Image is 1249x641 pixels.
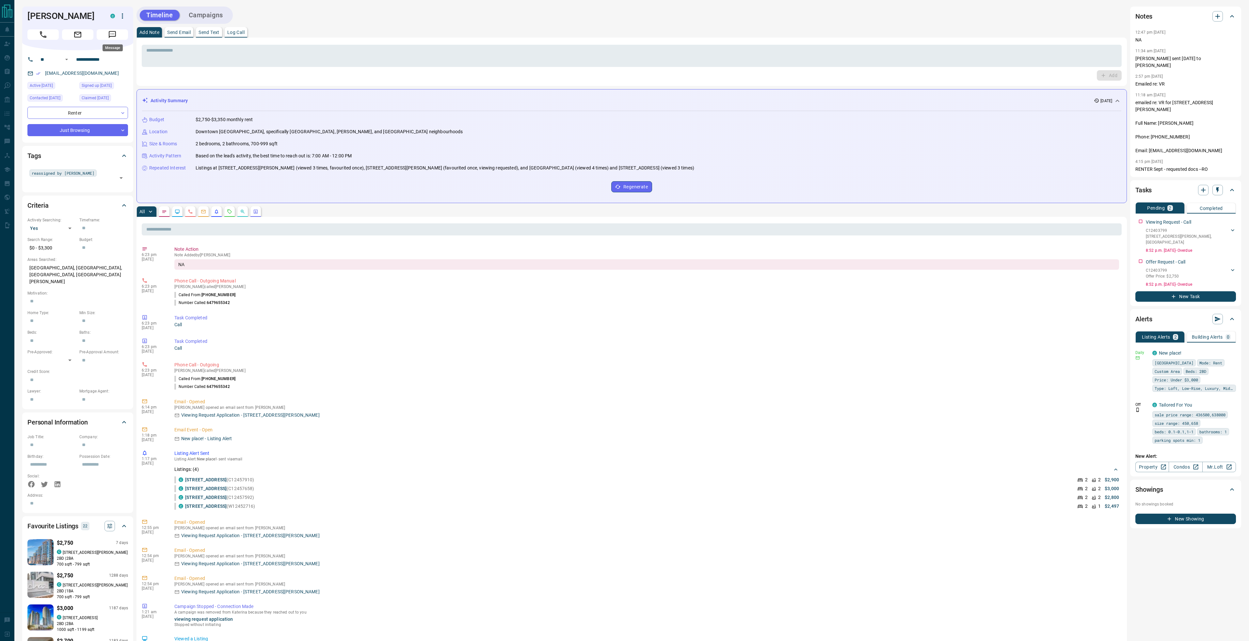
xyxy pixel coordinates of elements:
[1135,55,1236,69] p: [PERSON_NAME] sent [DATE] to [PERSON_NAME]
[27,243,76,253] p: $0 - $3,300
[63,615,98,621] p: [STREET_ADDRESS]
[1146,226,1236,247] div: C12403799[STREET_ADDRESS][PERSON_NAME],[GEOGRAPHIC_DATA]
[181,532,320,539] p: Viewing Request Application - [STREET_ADDRESS][PERSON_NAME]
[27,82,76,91] div: Fri Oct 10 2025
[1135,74,1163,79] p: 2:57 pm [DATE]
[207,384,230,389] span: 6479655342
[1227,335,1229,339] p: 0
[181,560,320,567] p: Viewing Request Application - [STREET_ADDRESS][PERSON_NAME]
[1135,11,1152,22] h2: Notes
[57,550,61,554] div: condos.ca
[1098,485,1101,492] p: 2
[1142,335,1170,339] p: Listing Alerts
[1147,206,1165,210] p: Pending
[188,209,193,214] svg: Calls
[174,361,1119,368] p: Phone Call - Outgoing
[179,486,183,491] div: condos.ca
[151,97,188,104] p: Activity Summary
[1135,166,1236,173] p: RENTER Sept - requested docs --RO
[196,116,253,123] p: $2,750-$3,350 monthly rent
[1155,368,1180,375] span: Custom Area
[142,610,165,614] p: 1:21 am
[142,525,165,530] p: 12:55 pm
[27,29,59,40] span: Call
[174,246,1119,253] p: Note Action
[174,610,1119,615] p: A campaign was removed from Katerina because they reached out to you
[27,310,76,316] p: Home Type:
[21,604,60,631] img: Favourited listing
[142,553,165,558] p: 12:54 pm
[27,414,128,430] div: Personal Information
[1135,314,1152,324] h2: Alerts
[1155,420,1198,426] span: size range: 450,658
[1174,335,1177,339] p: 2
[27,94,76,104] div: Fri Oct 10 2025
[201,377,235,381] span: [PHONE_NUMBER]
[79,388,128,394] p: Mortgage Agent:
[1135,291,1236,302] button: New Task
[79,217,128,223] p: Timeframe:
[36,71,40,76] svg: Email Verified
[174,384,230,390] p: Number Called:
[142,433,165,438] p: 1:18 pm
[181,435,232,442] p: New place! - Listing Alert
[63,56,71,63] button: Open
[1135,453,1236,460] p: New Alert:
[57,627,128,633] p: 1000 sqft - 1199 sqft
[1085,476,1088,483] p: 2
[196,140,278,147] p: 2 bedrooms, 2 bathrooms, 700-999 sqft
[57,604,73,612] p: $3,000
[142,252,165,257] p: 6:23 pm
[27,11,101,21] h1: [PERSON_NAME]
[116,540,128,546] p: 7 days
[253,209,258,214] svg: Agent Actions
[174,603,1119,610] p: Campaign Stopped - Connection Made
[149,140,177,147] p: Size & Rooms
[1155,385,1234,392] span: Type: Loft, Low-Rise, Luxury, Mid-Rise OR Penthouse
[174,259,1119,270] div: NA
[142,326,165,330] p: [DATE]
[174,547,1119,554] p: Email - Opened
[27,223,76,233] div: Yes
[142,349,165,354] p: [DATE]
[174,398,1119,405] p: Email - Opened
[1100,98,1112,104] p: [DATE]
[1135,49,1165,53] p: 11:34 am [DATE]
[79,310,128,316] p: Min Size:
[142,257,165,262] p: [DATE]
[27,388,76,394] p: Lawyer:
[109,605,128,611] p: 1187 days
[1135,30,1165,35] p: 12:47 pm [DATE]
[1105,503,1119,510] p: $2,497
[27,434,76,440] p: Job Title:
[201,293,235,297] span: [PHONE_NUMBER]
[185,485,254,492] p: (C12457658)
[174,278,1119,284] p: Phone Call - Outgoing Manual
[57,539,73,547] p: $2,750
[1085,494,1088,501] p: 2
[27,151,41,161] h2: Tags
[611,181,652,192] button: Regenerate
[57,621,128,627] p: 2 BD | 2 BA
[142,289,165,293] p: [DATE]
[1146,281,1236,287] p: 8:52 p.m. [DATE] - Overdue
[174,405,1119,410] p: [PERSON_NAME] opened an email sent from [PERSON_NAME]
[27,570,128,600] a: Favourited listing$2,7501288 dayscondos.ca[STREET_ADDRESS][PERSON_NAME]2BD |1BA700 sqft - 799 sqft
[149,128,168,135] p: Location
[27,148,128,164] div: Tags
[181,412,320,419] p: Viewing Request Application - [STREET_ADDRESS][PERSON_NAME]
[1135,462,1169,472] a: Property
[1098,503,1101,510] p: 1
[1146,273,1179,279] p: Offer Price: $2,750
[142,586,165,591] p: [DATE]
[142,614,165,619] p: [DATE]
[174,300,230,306] p: Number Called:
[142,405,165,409] p: 6:14 pm
[182,10,230,21] button: Campaigns
[179,504,183,508] div: condos.ca
[179,495,183,500] div: condos.ca
[1155,377,1198,383] span: Price: Under $3,000
[79,237,128,243] p: Budget:
[174,253,1119,257] p: Note Added by [PERSON_NAME]
[1135,99,1236,154] p: emailed re: VR for [STREET_ADDRESS][PERSON_NAME] Full Name: [PERSON_NAME] Phone: [PHONE_NUMBER] E...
